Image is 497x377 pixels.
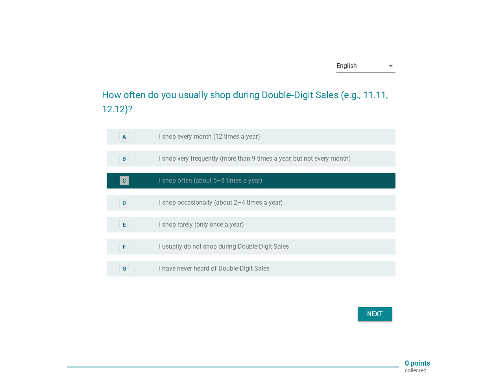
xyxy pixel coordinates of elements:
[102,80,395,116] h2: How often do you usually shop during Double-Digit Sales (e.g., 11.11, 12.12)?
[159,243,289,251] label: I usually do not shop during Double-Digit Sales
[159,221,244,229] label: I shop rarely (only once a year)
[122,265,126,273] div: G
[123,243,126,251] div: F
[122,155,126,163] div: B
[122,199,126,207] div: D
[122,177,126,185] div: C
[159,265,270,273] label: I have never heard of Double-Digit Sales
[159,199,283,207] label: I shop occasionally (about 2–4 times a year)
[159,133,260,141] label: I shop every month (12 times a year)
[336,62,357,70] div: English
[159,155,351,163] label: I shop very frequently (more than 9 times a year, but not every month)
[159,177,262,185] label: I shop often (about 5–8 times a year)
[405,367,430,374] p: collected
[123,221,126,229] div: E
[364,309,386,319] div: Next
[358,307,392,321] button: Next
[405,360,430,367] p: 0 points
[122,133,126,141] div: A
[386,61,395,71] i: arrow_drop_down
